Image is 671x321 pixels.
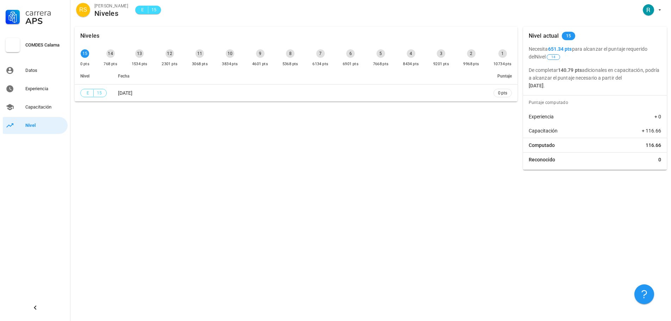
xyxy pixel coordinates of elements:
[529,127,558,134] span: Capacitación
[162,61,178,68] div: 2301 pts
[529,156,555,163] span: Reconocido
[97,89,102,97] span: 15
[312,61,328,68] div: 6134 pts
[94,2,128,10] div: [PERSON_NAME]
[551,55,555,60] span: 14
[112,68,488,85] th: Fecha
[252,61,268,68] div: 4601 pts
[437,49,445,58] div: 3
[316,49,325,58] div: 7
[403,61,419,68] div: 8434 pts
[118,74,129,79] span: Fecha
[497,74,512,79] span: Puntaje
[529,27,559,45] div: Nivel actual
[25,86,65,92] div: Experiencia
[343,61,359,68] div: 6901 pts
[85,89,91,97] span: E
[346,49,355,58] div: 6
[407,49,415,58] div: 4
[377,49,385,58] div: 5
[658,156,661,163] span: 0
[80,74,89,79] span: Nivel
[80,61,89,68] div: 0 pts
[529,83,544,88] b: [DATE]
[643,4,654,16] div: avatar
[433,61,449,68] div: 9201 pts
[566,32,571,40] span: 15
[151,6,157,13] span: 15
[195,49,204,58] div: 11
[646,142,661,149] span: 116.66
[25,17,65,25] div: APS
[94,10,128,17] div: Niveles
[192,61,208,68] div: 3068 pts
[25,8,65,17] div: Carrera
[139,6,145,13] span: E
[81,49,89,58] div: 15
[25,104,65,110] div: Capacitación
[529,66,661,89] p: De completar adicionales en capacitación, podría a alcanzar el puntaje necesario a partir del .
[529,113,554,120] span: Experiencia
[467,49,476,58] div: 2
[642,127,661,134] span: + 116.66
[256,49,265,58] div: 9
[106,49,115,58] div: 14
[373,61,389,68] div: 7668 pts
[75,68,112,85] th: Nivel
[80,27,99,45] div: Niveles
[498,49,507,58] div: 1
[118,90,132,96] span: [DATE]
[3,99,68,116] a: Capacitación
[488,68,517,85] th: Puntaje
[548,46,572,52] b: 651.34 pts
[222,61,238,68] div: 3834 pts
[535,54,561,60] span: Nivel
[463,61,479,68] div: 9968 pts
[529,142,555,149] span: Computado
[529,45,661,61] p: Necesita para alcanzar el puntaje requerido del
[166,49,174,58] div: 12
[104,61,117,68] div: 768 pts
[3,80,68,97] a: Experiencia
[526,95,667,110] div: Puntaje computado
[25,42,65,48] div: COMDES Calama
[132,61,148,68] div: 1534 pts
[25,123,65,128] div: Nivel
[226,49,234,58] div: 10
[558,67,582,73] b: 140.79 pts
[79,3,87,17] span: RS
[286,49,294,58] div: 8
[25,68,65,73] div: Datos
[654,113,661,120] span: + 0
[282,61,298,68] div: 5368 pts
[76,3,90,17] div: avatar
[3,117,68,134] a: Nivel
[493,61,512,68] div: 10734 pts
[135,49,144,58] div: 13
[3,62,68,79] a: Datos
[498,89,507,97] span: 0 pts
